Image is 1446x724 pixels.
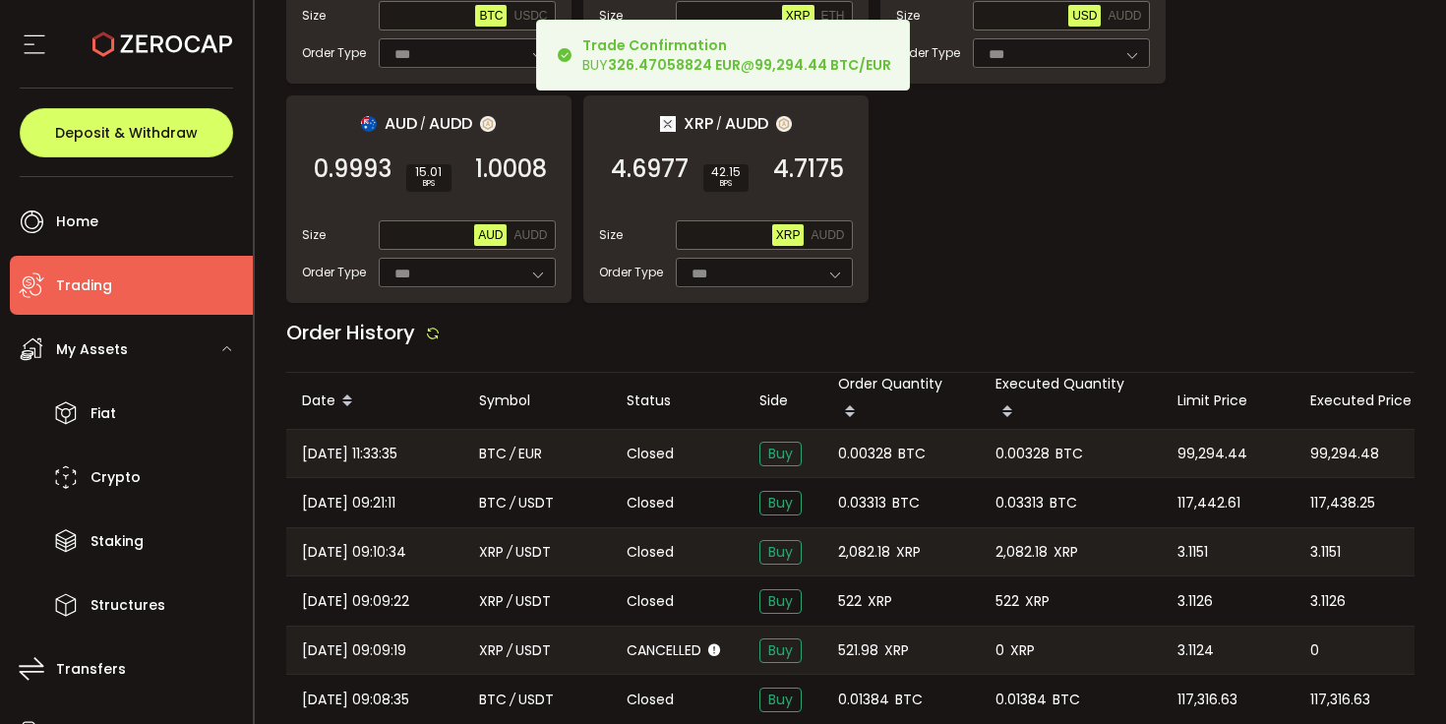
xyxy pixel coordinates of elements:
span: 4.7175 [773,159,844,179]
button: BTC [475,5,507,27]
span: My Assets [56,335,128,364]
em: / [510,443,515,465]
span: 522 [995,590,1019,613]
iframe: Chat Widget [1212,512,1446,724]
span: Size [302,226,326,244]
span: BTC [479,689,507,711]
span: 0.01384 [838,689,889,711]
span: Buy [759,442,802,466]
div: Executed Price [1295,390,1427,412]
span: Buy [759,540,802,565]
span: Trading [56,271,112,300]
div: Limit Price [1162,390,1295,412]
span: EUR [518,443,542,465]
button: AUDD [510,224,551,246]
span: Order Type [302,44,366,62]
div: Symbol [463,390,611,412]
span: Closed [627,542,674,563]
span: Deposit & Withdraw [55,126,198,140]
em: / [507,541,512,564]
span: AUDD [1108,9,1141,23]
span: Size [302,7,326,25]
span: 521.98 [838,639,878,662]
span: 3.1151 [1177,541,1208,564]
span: XRP [1025,590,1050,613]
span: Size [599,7,623,25]
span: Fiat [90,399,116,428]
span: Buy [759,638,802,663]
span: BTC [479,443,507,465]
button: ETH [817,5,849,27]
span: 0.00328 [838,443,892,465]
span: ETH [821,9,845,23]
span: USDT [518,492,554,514]
span: XRP [479,590,504,613]
span: [DATE] 09:09:22 [302,590,409,613]
span: AUDD [811,228,844,242]
button: USDC [510,5,551,27]
span: USDT [515,541,551,564]
span: 1.0008 [475,159,547,179]
em: / [507,639,512,662]
div: Side [744,390,822,412]
span: 2,082.18 [995,541,1048,564]
i: BPS [414,178,444,190]
em: / [510,689,515,711]
span: BTC [479,492,507,514]
span: XRP [479,639,504,662]
span: BTC [892,492,920,514]
img: xrp_portfolio.png [660,116,676,132]
span: Closed [627,591,674,612]
span: Order History [286,319,415,346]
b: 326.47058824 EUR [608,55,741,75]
span: USDT [515,590,551,613]
span: 117,438.25 [1310,492,1375,514]
span: XRP [1010,639,1035,662]
button: XRP [782,5,814,27]
span: [DATE] 11:33:35 [302,443,397,465]
span: [DATE] 09:21:11 [302,492,395,514]
span: Closed [627,493,674,513]
button: XRP [772,224,805,246]
span: BTC [898,443,926,465]
span: BTC [1050,492,1077,514]
em: / [507,590,512,613]
span: Staking [90,527,144,556]
span: Buy [759,688,802,712]
img: aud_portfolio.svg [361,116,377,132]
span: Structures [90,591,165,620]
span: XRP [896,541,921,564]
span: Crypto [90,463,141,492]
div: BUY @ [582,35,891,75]
span: AUD [385,111,417,136]
span: Buy [759,589,802,614]
button: AUDD [1104,5,1145,27]
span: Cancelled [627,640,701,661]
span: Closed [627,444,674,464]
img: zuPXiwguUFiBOIQyqLOiXsnnNitlx7q4LCwEbLHADjIpTka+Lip0HH8D0VTrd02z+wEAAAAASUVORK5CYII= [480,116,496,132]
span: AUDD [513,228,547,242]
span: XRP [884,639,909,662]
b: 99,294.44 BTC/EUR [754,55,891,75]
span: AUDD [429,111,472,136]
span: XRP [479,541,504,564]
div: Executed Quantity [980,373,1162,429]
em: / [716,115,722,133]
span: 99,294.48 [1310,443,1379,465]
div: Status [611,390,744,412]
span: AUD [478,228,503,242]
span: BTC [1053,689,1080,711]
span: 99,294.44 [1177,443,1247,465]
span: USD [1072,9,1097,23]
span: 2,082.18 [838,541,890,564]
span: Closed [627,690,674,710]
span: BTC [895,689,923,711]
span: Transfers [56,655,126,684]
span: 0.9993 [314,159,392,179]
span: 117,316.63 [1177,689,1237,711]
span: XRP [868,590,892,613]
span: XRP [1054,541,1078,564]
i: BPS [711,178,741,190]
span: 0.03313 [838,492,886,514]
em: / [420,115,426,133]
